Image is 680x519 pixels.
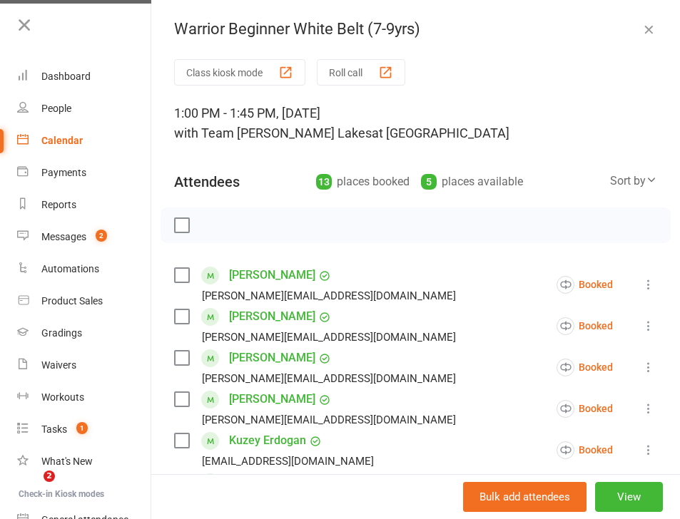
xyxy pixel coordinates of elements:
div: Gradings [41,327,82,339]
div: Booked [557,400,613,418]
div: Booked [557,317,613,335]
a: Reports [17,189,152,221]
div: Product Sales [41,295,103,307]
div: Attendees [174,172,240,192]
a: Payments [17,157,152,189]
div: [EMAIL_ADDRESS][DOMAIN_NAME] [202,452,374,471]
a: Automations [17,253,152,285]
button: Roll call [317,59,405,86]
a: [PERSON_NAME] [229,346,315,369]
span: 2 [96,230,107,242]
a: Tasks 1 [17,413,152,446]
a: Messages 2 [17,221,152,253]
div: Waivers [41,359,76,371]
div: People [41,103,71,114]
div: Dashboard [41,71,91,82]
div: [PERSON_NAME][EMAIL_ADDRESS][DOMAIN_NAME] [202,328,456,346]
div: What's New [41,456,93,467]
a: [PERSON_NAME] [229,388,315,411]
span: 2 [44,471,55,482]
div: Calendar [41,135,83,146]
div: Reports [41,199,76,210]
span: 1 [76,422,88,434]
div: [PERSON_NAME][EMAIL_ADDRESS][DOMAIN_NAME] [202,369,456,388]
a: What's New [17,446,152,478]
a: [PERSON_NAME] [229,264,315,287]
a: People [17,93,152,125]
div: Warrior Beginner White Belt (7-9yrs) [151,20,680,38]
a: Waivers [17,349,152,381]
div: Messages [41,231,86,242]
button: Bulk add attendees [463,482,587,512]
div: places available [421,172,523,192]
a: Kuzey Erdogan [229,429,306,452]
div: Sort by [610,172,657,190]
div: places booked [316,172,410,192]
button: Class kiosk mode [174,59,305,86]
button: View [595,482,663,512]
div: Payments [41,167,86,178]
a: Workouts [17,381,152,413]
a: [PERSON_NAME] [229,305,315,328]
div: 13 [316,174,332,190]
div: [PERSON_NAME][EMAIL_ADDRESS][DOMAIN_NAME] [202,411,456,429]
span: at [GEOGRAPHIC_DATA] [372,125,509,140]
div: Tasks [41,423,67,435]
div: [PERSON_NAME][EMAIL_ADDRESS][DOMAIN_NAME] [202,287,456,305]
div: Automations [41,263,99,274]
div: Booked [557,441,613,459]
a: Calendar [17,125,152,157]
a: Dashboard [17,61,152,93]
span: with Team [PERSON_NAME] Lakes [174,125,372,140]
div: Workouts [41,391,84,403]
div: Booked [557,276,613,294]
a: Gradings [17,317,152,349]
div: Booked [557,359,613,376]
iframe: Intercom live chat [14,471,49,505]
div: 5 [421,174,437,190]
a: [PERSON_NAME] [229,471,315,493]
div: 1:00 PM - 1:45 PM, [DATE] [174,103,657,143]
a: Product Sales [17,285,152,317]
